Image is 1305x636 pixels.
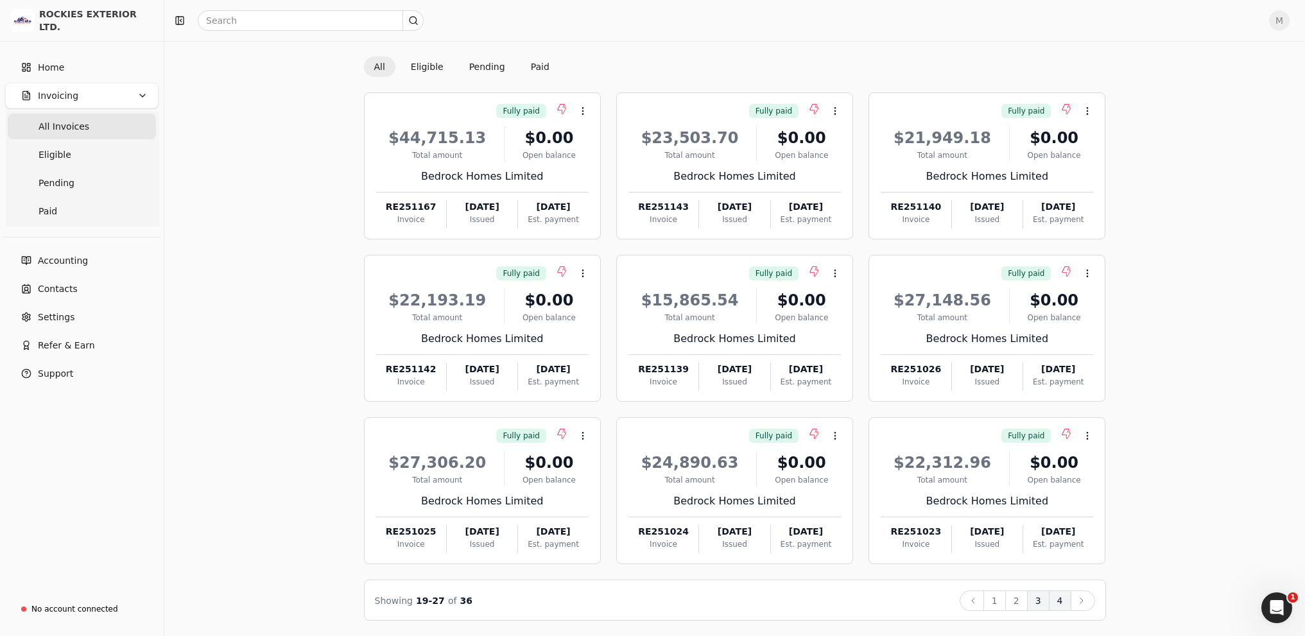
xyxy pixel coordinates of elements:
[881,451,1004,474] div: $22,312.96
[881,538,951,550] div: Invoice
[762,126,841,150] div: $0.00
[5,597,159,621] a: No account connected
[376,474,499,486] div: Total amount
[447,376,517,388] div: Issued
[771,525,841,538] div: [DATE]
[5,248,159,273] a: Accounting
[364,56,395,77] button: All
[510,150,589,161] div: Open balance
[376,214,446,225] div: Invoice
[8,198,156,224] a: Paid
[1015,312,1094,323] div: Open balance
[38,61,64,74] span: Home
[952,214,1023,225] div: Issued
[881,169,1093,184] div: Bedrock Homes Limited
[771,538,841,550] div: Est. payment
[376,200,446,214] div: RE251167
[881,376,951,388] div: Invoice
[881,363,951,376] div: RE251026
[1005,590,1028,611] button: 2
[447,538,517,550] div: Issued
[771,200,841,214] div: [DATE]
[11,9,34,32] img: 9e6611d6-0330-4e31-90bd-30bf537b7a04.png
[521,56,560,77] button: Paid
[1023,538,1093,550] div: Est. payment
[364,56,560,77] div: Invoice filter options
[503,105,539,117] span: Fully paid
[952,200,1023,214] div: [DATE]
[771,376,841,388] div: Est. payment
[376,169,589,184] div: Bedrock Homes Limited
[39,8,153,33] div: ROCKIES EXTERIOR LTD.
[376,312,499,323] div: Total amount
[699,200,770,214] div: [DATE]
[518,525,588,538] div: [DATE]
[376,150,499,161] div: Total amount
[881,494,1093,509] div: Bedrock Homes Limited
[881,525,951,538] div: RE251023
[881,214,951,225] div: Invoice
[628,451,752,474] div: $24,890.63
[628,214,698,225] div: Invoice
[1023,363,1093,376] div: [DATE]
[38,282,78,296] span: Contacts
[5,55,159,80] a: Home
[38,254,88,268] span: Accounting
[1049,590,1071,611] button: 4
[699,525,770,538] div: [DATE]
[628,289,752,312] div: $15,865.54
[39,176,74,190] span: Pending
[1269,10,1290,31] button: M
[756,430,792,442] span: Fully paid
[983,590,1006,611] button: 1
[756,268,792,279] span: Fully paid
[628,363,698,376] div: RE251139
[628,312,752,323] div: Total amount
[5,83,159,108] button: Invoicing
[416,596,445,606] span: 19 - 27
[38,367,73,381] span: Support
[31,603,118,615] div: No account connected
[518,376,588,388] div: Est. payment
[376,331,589,347] div: Bedrock Homes Limited
[510,289,589,312] div: $0.00
[447,214,517,225] div: Issued
[628,474,752,486] div: Total amount
[460,596,472,606] span: 36
[503,268,539,279] span: Fully paid
[5,332,159,358] button: Refer & Earn
[1008,105,1044,117] span: Fully paid
[628,126,752,150] div: $23,503.70
[8,142,156,168] a: Eligible
[699,538,770,550] div: Issued
[699,376,770,388] div: Issued
[628,538,698,550] div: Invoice
[756,105,792,117] span: Fully paid
[881,289,1004,312] div: $27,148.56
[952,538,1023,550] div: Issued
[1008,430,1044,442] span: Fully paid
[376,363,446,376] div: RE251142
[1015,451,1094,474] div: $0.00
[952,363,1023,376] div: [DATE]
[1008,268,1044,279] span: Fully paid
[38,339,95,352] span: Refer & Earn
[1023,200,1093,214] div: [DATE]
[8,114,156,139] a: All Invoices
[376,538,446,550] div: Invoice
[510,474,589,486] div: Open balance
[952,376,1023,388] div: Issued
[628,200,698,214] div: RE251143
[198,10,424,31] input: Search
[401,56,454,77] button: Eligible
[376,289,499,312] div: $22,193.19
[881,150,1004,161] div: Total amount
[447,363,517,376] div: [DATE]
[628,494,841,509] div: Bedrock Homes Limited
[8,170,156,196] a: Pending
[5,276,159,302] a: Contacts
[762,451,841,474] div: $0.00
[518,363,588,376] div: [DATE]
[628,169,841,184] div: Bedrock Homes Limited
